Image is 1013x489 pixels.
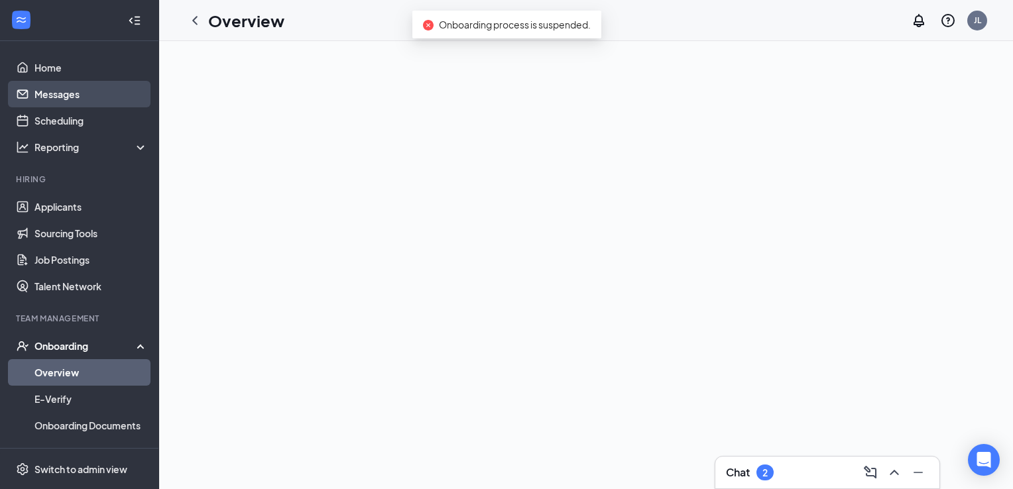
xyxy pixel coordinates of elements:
svg: Settings [16,462,29,476]
svg: Notifications [911,13,927,28]
a: Home [34,54,148,81]
svg: WorkstreamLogo [15,13,28,27]
a: Applicants [34,193,148,220]
a: Talent Network [34,273,148,299]
a: Messages [34,81,148,107]
h1: Overview [208,9,284,32]
div: Open Intercom Messenger [968,444,1000,476]
a: Activity log [34,439,148,465]
button: ComposeMessage [860,462,881,483]
div: Switch to admin view [34,462,127,476]
button: Minimize [908,462,929,483]
a: E-Verify [34,386,148,412]
span: close-circle [423,20,434,30]
a: Job Postings [34,246,148,273]
div: JL [974,15,981,26]
div: 2 [762,467,768,478]
svg: ChevronUp [886,464,902,480]
svg: ChevronLeft [187,13,203,28]
svg: Collapse [128,14,141,27]
button: ChevronUp [884,462,905,483]
svg: Minimize [910,464,926,480]
a: Scheduling [34,107,148,134]
svg: QuestionInfo [940,13,956,28]
div: Hiring [16,174,145,185]
h3: Chat [726,465,750,480]
div: Team Management [16,313,145,324]
span: Onboarding process is suspended. [439,19,591,30]
a: Onboarding Documents [34,412,148,439]
svg: ComposeMessage [863,464,878,480]
div: Onboarding [34,339,137,353]
a: Sourcing Tools [34,220,148,246]
div: Reporting [34,140,149,154]
a: Overview [34,359,148,386]
svg: UserCheck [16,339,29,353]
svg: Analysis [16,140,29,154]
